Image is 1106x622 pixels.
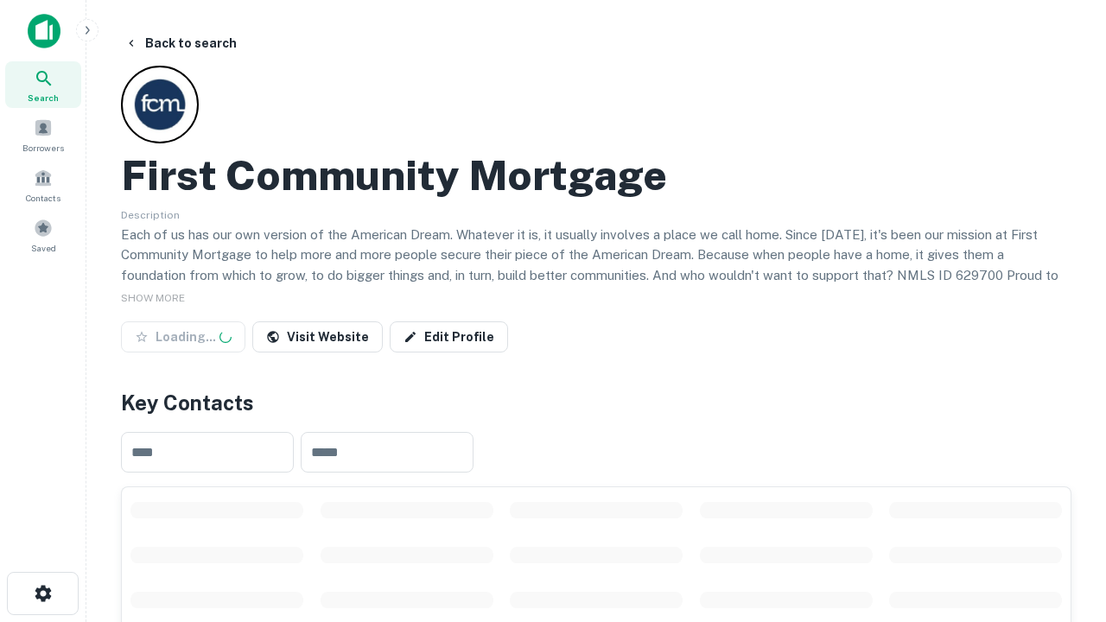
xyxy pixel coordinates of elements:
a: Borrowers [5,111,81,158]
span: Description [121,209,180,221]
a: Search [5,61,81,108]
button: Back to search [118,28,244,59]
iframe: Chat Widget [1020,484,1106,567]
a: Contacts [5,162,81,208]
h4: Key Contacts [121,387,1071,418]
h2: First Community Mortgage [121,150,667,200]
a: Edit Profile [390,321,508,352]
span: Borrowers [22,141,64,155]
span: Contacts [26,191,60,205]
span: SHOW MORE [121,292,185,304]
a: Visit Website [252,321,383,352]
span: Search [28,91,59,105]
a: Saved [5,212,81,258]
p: Each of us has our own version of the American Dream. Whatever it is, it usually involves a place... [121,225,1071,306]
img: capitalize-icon.png [28,14,60,48]
span: Saved [31,241,56,255]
